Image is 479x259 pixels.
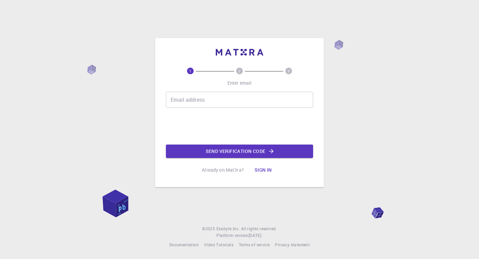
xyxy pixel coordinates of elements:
[204,242,233,247] span: Video Tutorials
[238,69,241,73] text: 2
[189,69,191,73] text: 1
[169,242,199,247] span: Documentation
[249,232,263,239] a: [DATE].
[202,226,216,232] span: © 2025
[275,242,310,247] span: Privacy statement
[189,113,290,139] iframe: reCAPTCHA
[216,226,240,231] span: Exabyte Inc.
[216,232,248,239] span: Platform version
[275,242,310,248] a: Privacy statement
[249,233,263,238] span: [DATE] .
[239,242,270,248] a: Terms of service
[169,242,199,248] a: Documentation
[239,242,270,247] span: Terms of service
[288,69,290,73] text: 3
[216,226,240,232] a: Exabyte Inc.
[249,163,277,177] button: Sign in
[241,226,277,232] span: All rights reserved.
[166,145,313,158] button: Send verification code
[204,242,233,248] a: Video Tutorials
[227,80,252,86] p: Enter email
[202,167,244,173] p: Already on Mat3ra?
